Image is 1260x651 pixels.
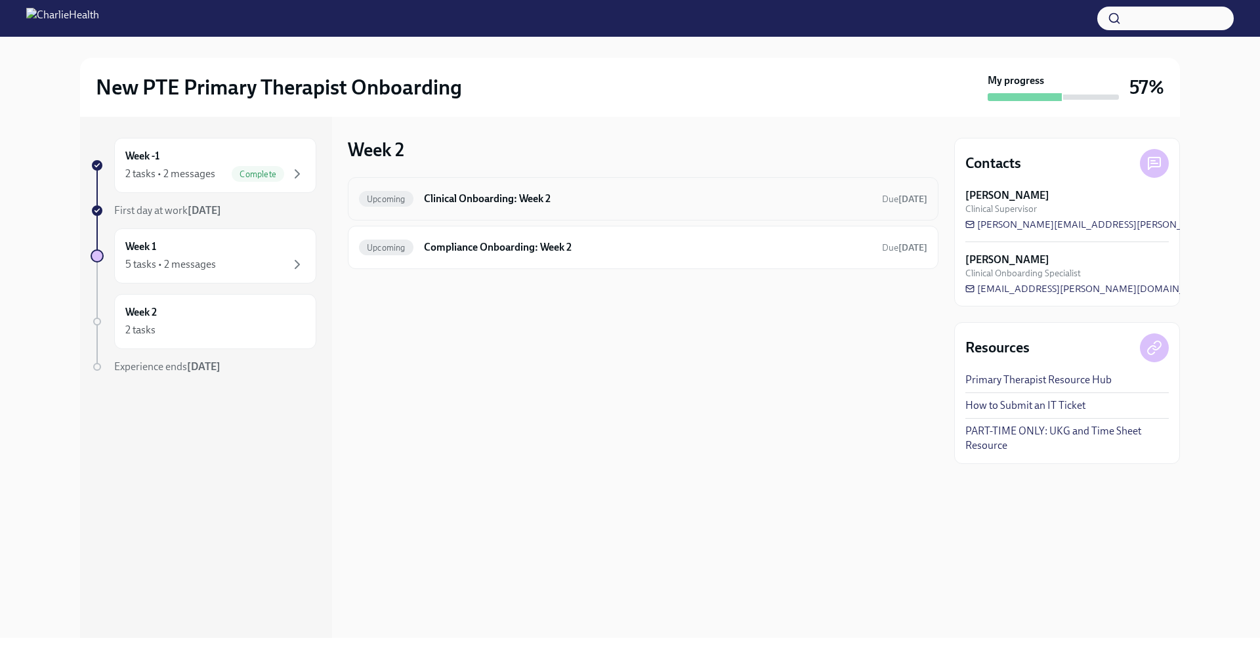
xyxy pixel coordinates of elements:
[125,257,216,272] div: 5 tasks • 2 messages
[965,154,1021,173] h4: Contacts
[882,193,927,205] span: September 14th, 2025 08:00
[125,240,156,254] h6: Week 1
[91,294,316,349] a: Week 22 tasks
[187,360,220,373] strong: [DATE]
[965,338,1030,358] h4: Resources
[965,188,1049,203] strong: [PERSON_NAME]
[965,398,1085,413] a: How to Submit an IT Ticket
[965,282,1216,295] a: [EMAIL_ADDRESS][PERSON_NAME][DOMAIN_NAME]
[898,242,927,253] strong: [DATE]
[91,138,316,193] a: Week -12 tasks • 2 messagesComplete
[114,360,220,373] span: Experience ends
[882,241,927,254] span: September 14th, 2025 08:00
[898,194,927,205] strong: [DATE]
[91,228,316,283] a: Week 15 tasks • 2 messages
[125,167,215,181] div: 2 tasks • 2 messages
[96,74,462,100] h2: New PTE Primary Therapist Onboarding
[424,240,871,255] h6: Compliance Onboarding: Week 2
[91,203,316,218] a: First day at work[DATE]
[125,323,156,337] div: 2 tasks
[114,204,221,217] span: First day at work
[359,188,927,209] a: UpcomingClinical Onboarding: Week 2Due[DATE]
[988,73,1044,88] strong: My progress
[1129,75,1164,99] h3: 57%
[965,424,1169,453] a: PART-TIME ONLY: UKG and Time Sheet Resource
[882,242,927,253] span: Due
[359,243,413,253] span: Upcoming
[359,237,927,258] a: UpcomingCompliance Onboarding: Week 2Due[DATE]
[965,373,1112,387] a: Primary Therapist Resource Hub
[424,192,871,206] h6: Clinical Onboarding: Week 2
[348,138,404,161] h3: Week 2
[232,169,284,179] span: Complete
[965,203,1037,215] span: Clinical Supervisor
[882,194,927,205] span: Due
[188,204,221,217] strong: [DATE]
[965,253,1049,267] strong: [PERSON_NAME]
[125,149,159,163] h6: Week -1
[359,194,413,204] span: Upcoming
[125,305,157,320] h6: Week 2
[965,267,1081,280] span: Clinical Onboarding Specialist
[26,8,99,29] img: CharlieHealth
